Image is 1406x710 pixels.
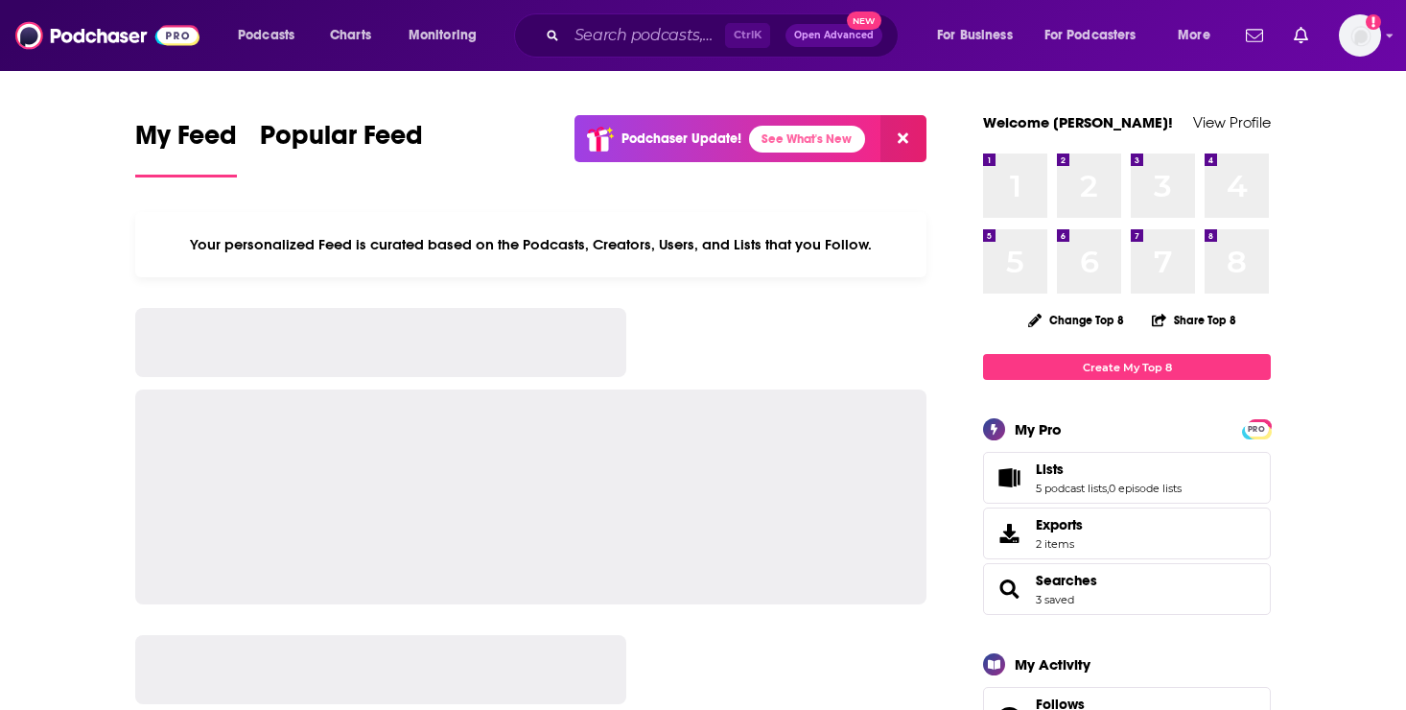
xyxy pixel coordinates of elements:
[749,126,865,153] a: See What's New
[1036,516,1083,533] span: Exports
[990,520,1028,547] span: Exports
[983,563,1271,615] span: Searches
[1178,22,1210,49] span: More
[567,20,725,51] input: Search podcasts, credits, & more...
[983,452,1271,504] span: Lists
[1015,655,1090,674] div: My Activity
[409,22,477,49] span: Monitoring
[260,119,423,163] span: Popular Feed
[1015,420,1062,438] div: My Pro
[1339,14,1381,57] span: Logged in as roneledotsonRAD
[1109,482,1182,495] a: 0 episode lists
[794,31,874,40] span: Open Advanced
[621,130,741,147] p: Podchaser Update!
[1036,482,1107,495] a: 5 podcast lists
[725,23,770,48] span: Ctrl K
[990,464,1028,491] a: Lists
[785,24,882,47] button: Open AdvancedNew
[983,508,1271,559] a: Exports
[1036,572,1097,589] a: Searches
[1107,482,1109,495] span: ,
[1245,422,1268,437] span: PRO
[1044,22,1137,49] span: For Podcasters
[330,22,371,49] span: Charts
[135,119,237,163] span: My Feed
[1193,113,1271,131] a: View Profile
[1017,308,1136,332] button: Change Top 8
[260,119,423,177] a: Popular Feed
[135,119,237,177] a: My Feed
[238,22,294,49] span: Podcasts
[1286,19,1316,52] a: Show notifications dropdown
[1164,20,1234,51] button: open menu
[224,20,319,51] button: open menu
[1339,14,1381,57] button: Show profile menu
[983,354,1271,380] a: Create My Top 8
[1366,14,1381,30] svg: Add a profile image
[1151,301,1237,339] button: Share Top 8
[847,12,881,30] span: New
[317,20,383,51] a: Charts
[990,576,1028,603] a: Searches
[1036,537,1083,551] span: 2 items
[1036,461,1064,478] span: Lists
[1245,421,1268,436] a: PRO
[983,113,1173,131] a: Welcome [PERSON_NAME]!
[1036,593,1074,606] a: 3 saved
[532,13,917,58] div: Search podcasts, credits, & more...
[1032,20,1164,51] button: open menu
[1339,14,1381,57] img: User Profile
[1036,461,1182,478] a: Lists
[937,22,1013,49] span: For Business
[395,20,502,51] button: open menu
[15,17,199,54] img: Podchaser - Follow, Share and Rate Podcasts
[135,212,926,277] div: Your personalized Feed is curated based on the Podcasts, Creators, Users, and Lists that you Follow.
[924,20,1037,51] button: open menu
[1238,19,1271,52] a: Show notifications dropdown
